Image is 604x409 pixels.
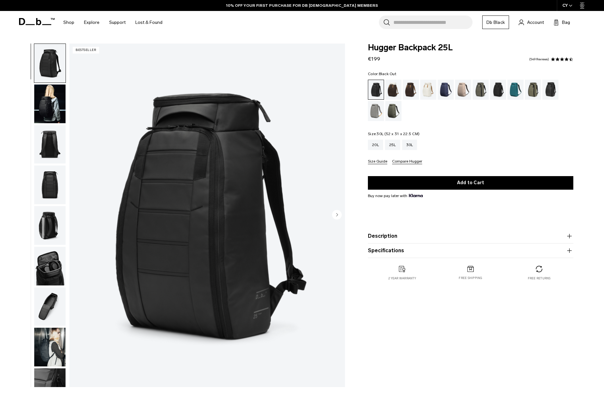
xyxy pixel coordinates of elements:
img: Hugger Backpack 25L Black Out [34,165,66,204]
a: 10% OFF YOUR FIRST PURCHASE FOR DB [DEMOGRAPHIC_DATA] MEMBERS [226,3,378,8]
img: {"height" => 20, "alt" => "Klarna"} [409,194,423,197]
p: Bestseller [73,47,99,54]
button: Hugger Backpack 25L Black Out [34,287,66,326]
button: Bag [554,18,570,26]
button: Next slide [332,210,342,221]
a: Fogbow Beige [455,80,471,100]
img: Hugger Backpack 25L Black Out [69,44,345,387]
p: Free returns [528,276,551,281]
li: 1 / 11 [69,44,345,387]
a: Charcoal Grey [490,80,506,100]
span: €199 [368,56,380,62]
a: Oatmilk [420,80,436,100]
a: Moss Green [385,101,401,121]
button: Add to Cart [368,176,573,190]
img: Hugger Backpack 25L Black Out [34,368,66,407]
a: 549 reviews [529,58,549,61]
a: Explore [84,11,99,34]
a: Forest Green [473,80,489,100]
button: Compare Hugger [392,159,422,164]
a: 20L [368,140,383,150]
a: Reflective Black [542,80,558,100]
a: Support [109,11,126,34]
span: Account [527,19,544,26]
button: Hugger Backpack 25L Black Out [34,84,66,124]
img: Hugger Backpack 25L Black Out [34,328,66,366]
button: Description [368,232,573,240]
a: 25L [385,140,400,150]
p: 2 year warranty [388,276,416,281]
a: Sand Grey [368,101,384,121]
a: Mash Green [525,80,541,100]
span: 30L (52 x 31 x 22.5 CM) [377,132,420,136]
a: Cappuccino [385,80,401,100]
span: Buy now pay later with [368,193,423,199]
img: Hugger Backpack 25L Black Out [34,125,66,164]
legend: Color: [368,72,396,76]
a: Black Out [368,80,384,100]
a: Espresso [403,80,419,100]
a: Shop [63,11,74,34]
a: Midnight Teal [507,80,524,100]
a: Account [519,18,544,26]
a: Blue Hour [438,80,454,100]
button: Hugger Backpack 25L Black Out [34,368,66,407]
img: Hugger Backpack 25L Black Out [34,206,66,245]
span: Hugger Backpack 25L [368,44,573,52]
img: Hugger Backpack 25L Black Out [34,247,66,285]
button: Size Guide [368,159,387,164]
p: Free shipping [459,276,482,280]
img: Hugger Backpack 25L Black Out [34,287,66,326]
span: Bag [562,19,570,26]
img: Hugger Backpack 25L Black Out [34,85,66,123]
legend: Size: [368,132,420,136]
a: Lost & Found [135,11,162,34]
span: Black Out [379,72,396,76]
button: Hugger Backpack 25L Black Out [34,165,66,204]
a: Db Black [482,15,509,29]
img: Hugger Backpack 25L Black Out [34,44,66,83]
a: 30L [402,140,417,150]
nav: Main Navigation [58,11,167,34]
button: Specifications [368,247,573,254]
